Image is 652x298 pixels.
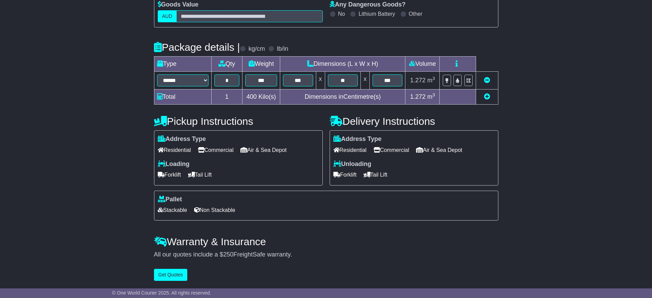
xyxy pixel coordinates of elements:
[333,145,367,155] span: Residential
[211,57,242,72] td: Qty
[432,92,435,97] sup: 3
[330,1,406,9] label: Any Dangerous Goods?
[158,135,206,143] label: Address Type
[358,11,395,17] label: Lithium Battery
[484,93,490,100] a: Add new item
[242,57,280,72] td: Weight
[247,93,257,100] span: 400
[194,205,235,215] span: Non Stackable
[158,10,177,22] label: AUD
[248,45,265,53] label: kg/cm
[280,90,405,105] td: Dimensions in Centimetre(s)
[427,93,435,100] span: m
[360,72,369,90] td: x
[240,145,287,155] span: Air & Sea Depot
[242,90,280,105] td: Kilo(s)
[330,116,498,127] h4: Delivery Instructions
[316,72,325,90] td: x
[432,76,435,81] sup: 3
[154,90,211,105] td: Total
[158,205,187,215] span: Stackable
[427,77,435,84] span: m
[154,57,211,72] td: Type
[211,90,242,105] td: 1
[154,251,498,259] div: All our quotes include a $ FreightSafe warranty.
[333,160,371,168] label: Unloading
[416,145,462,155] span: Air & Sea Depot
[158,196,182,203] label: Pallet
[405,57,440,72] td: Volume
[410,77,426,84] span: 1.272
[364,169,388,180] span: Tail Lift
[374,145,409,155] span: Commercial
[277,45,288,53] label: lb/in
[158,145,191,155] span: Residential
[410,93,426,100] span: 1.272
[112,290,211,296] span: © One World Courier 2025. All rights reserved.
[188,169,212,180] span: Tail Lift
[409,11,423,17] label: Other
[158,1,199,9] label: Goods Value
[280,57,405,72] td: Dimensions (L x W x H)
[158,169,181,180] span: Forklift
[154,116,323,127] h4: Pickup Instructions
[158,160,190,168] label: Loading
[333,135,382,143] label: Address Type
[338,11,345,17] label: No
[154,41,240,53] h4: Package details |
[484,77,490,84] a: Remove this item
[154,236,498,247] h4: Warranty & Insurance
[154,269,188,281] button: Get Quotes
[333,169,357,180] span: Forklift
[198,145,234,155] span: Commercial
[223,251,234,258] span: 250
